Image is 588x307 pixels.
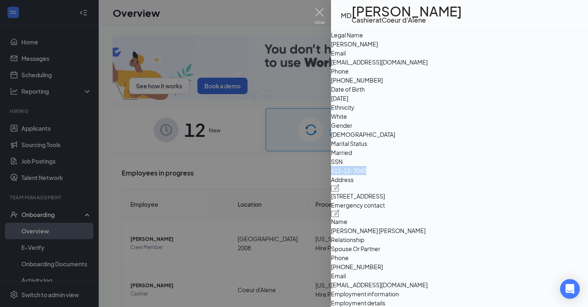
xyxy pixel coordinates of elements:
[331,139,588,148] span: Marital Status
[352,16,462,25] div: Cashier at Coeur d'Alene
[331,85,588,94] span: Date of Birth
[331,262,588,271] span: [PHONE_NUMBER]
[331,112,588,121] span: White
[331,175,588,184] span: Address
[331,244,588,253] span: Spouse Or Partner
[331,271,588,280] span: Email
[352,7,462,16] h1: [PERSON_NAME]
[331,289,588,298] span: Employment information
[331,280,588,289] span: [EMAIL_ADDRESS][DOMAIN_NAME]
[331,58,588,67] span: [EMAIL_ADDRESS][DOMAIN_NAME]
[331,121,588,130] span: Gender
[331,94,588,103] span: [DATE]
[331,30,588,39] span: Legal Name
[331,130,588,139] span: [DEMOGRAPHIC_DATA]
[331,157,588,166] span: SSN
[331,148,588,157] span: Married
[331,253,588,262] span: Phone
[331,217,588,226] span: Name
[331,192,588,201] span: [STREET_ADDRESS]
[341,11,352,20] div: MD
[331,103,588,112] span: Ethnicity
[331,166,588,175] span: 612-12-3060
[331,67,588,76] span: Phone
[331,39,588,48] span: [PERSON_NAME]
[331,235,588,244] span: Relationship
[331,76,588,85] span: [PHONE_NUMBER]
[331,201,588,210] span: Emergency contact
[560,279,580,299] div: Open Intercom Messenger
[331,48,588,58] span: Email
[331,226,588,235] span: [PERSON_NAME] [PERSON_NAME]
